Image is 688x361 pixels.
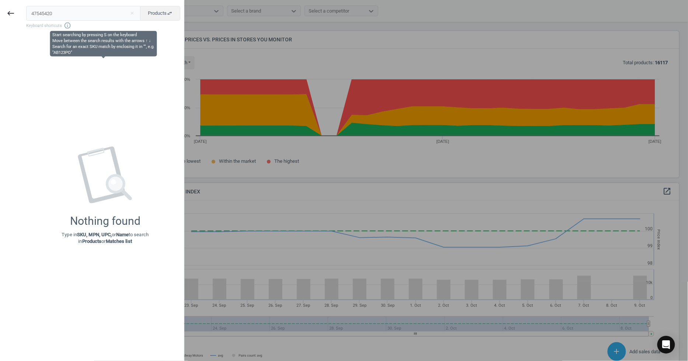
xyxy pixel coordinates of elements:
[77,232,112,237] strong: SKU, MPN, UPC,
[167,10,173,16] i: swap_horiz
[116,232,129,237] strong: Name
[26,22,180,29] span: Keyboard shortcuts
[52,32,154,55] div: Start searching by pressing S on the keyboard Move between the search results with the arrows ↑ ↓...
[26,6,141,21] input: Enter the SKU or product name
[126,10,138,17] button: Close
[62,231,149,245] p: Type in or to search in or
[64,22,71,29] i: info_outline
[2,5,19,22] button: keyboard_backspace
[657,336,675,354] div: Open Intercom Messenger
[140,6,180,21] button: Productsswap_horiz
[6,9,15,18] i: keyboard_backspace
[106,238,132,244] strong: Matches list
[82,238,102,244] strong: Products
[70,214,140,228] div: Nothing found
[148,10,173,17] span: Products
